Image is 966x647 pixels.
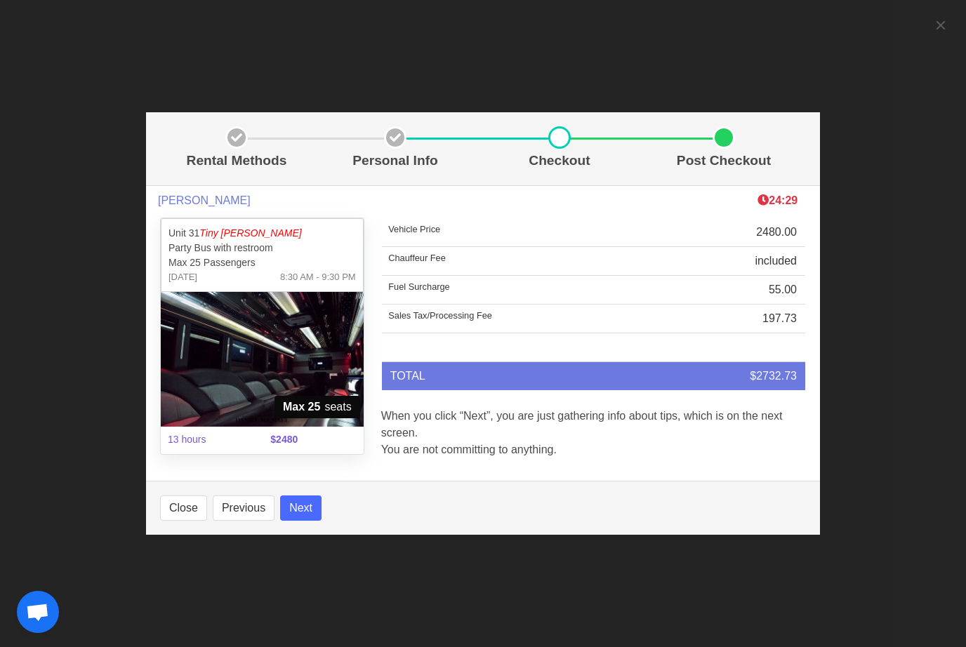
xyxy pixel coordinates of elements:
[17,591,59,633] div: Open chat
[647,151,800,171] p: Post Checkout
[656,247,805,276] td: included
[274,396,360,418] span: seats
[168,255,356,270] p: Max 25 Passengers
[382,305,656,333] td: Sales Tax/Processing Fee
[158,194,251,207] span: [PERSON_NAME]
[656,305,805,333] td: 197.73
[757,194,798,206] b: 24:29
[166,151,307,171] p: Rental Methods
[382,362,656,390] td: TOTAL
[382,247,656,276] td: Chauffeur Fee
[168,226,356,241] p: Unit 31
[319,151,472,171] p: Personal Info
[483,151,636,171] p: Checkout
[168,241,356,255] p: Party Bus with restroom
[280,270,356,284] span: 8:30 AM - 9:30 PM
[283,399,320,415] strong: Max 25
[656,218,805,247] td: 2480.00
[656,362,805,390] td: $2732.73
[161,292,364,427] img: 31%2002.jpg
[213,495,274,521] button: Previous
[381,408,806,441] p: When you click “Next”, you are just gathering info about tips, which is on the next screen.
[280,495,322,521] button: Next
[159,424,262,455] span: 13 hours
[656,276,805,305] td: 55.00
[757,194,798,206] span: The clock is ticking ⁠— this timer shows how long we'll hold this limo during checkout. If time r...
[382,218,656,247] td: Vehicle Price
[381,441,806,458] p: You are not committing to anything.
[160,495,207,521] button: Close
[168,270,197,284] span: [DATE]
[382,276,656,305] td: Fuel Surcharge
[199,227,301,239] span: Tiny [PERSON_NAME]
